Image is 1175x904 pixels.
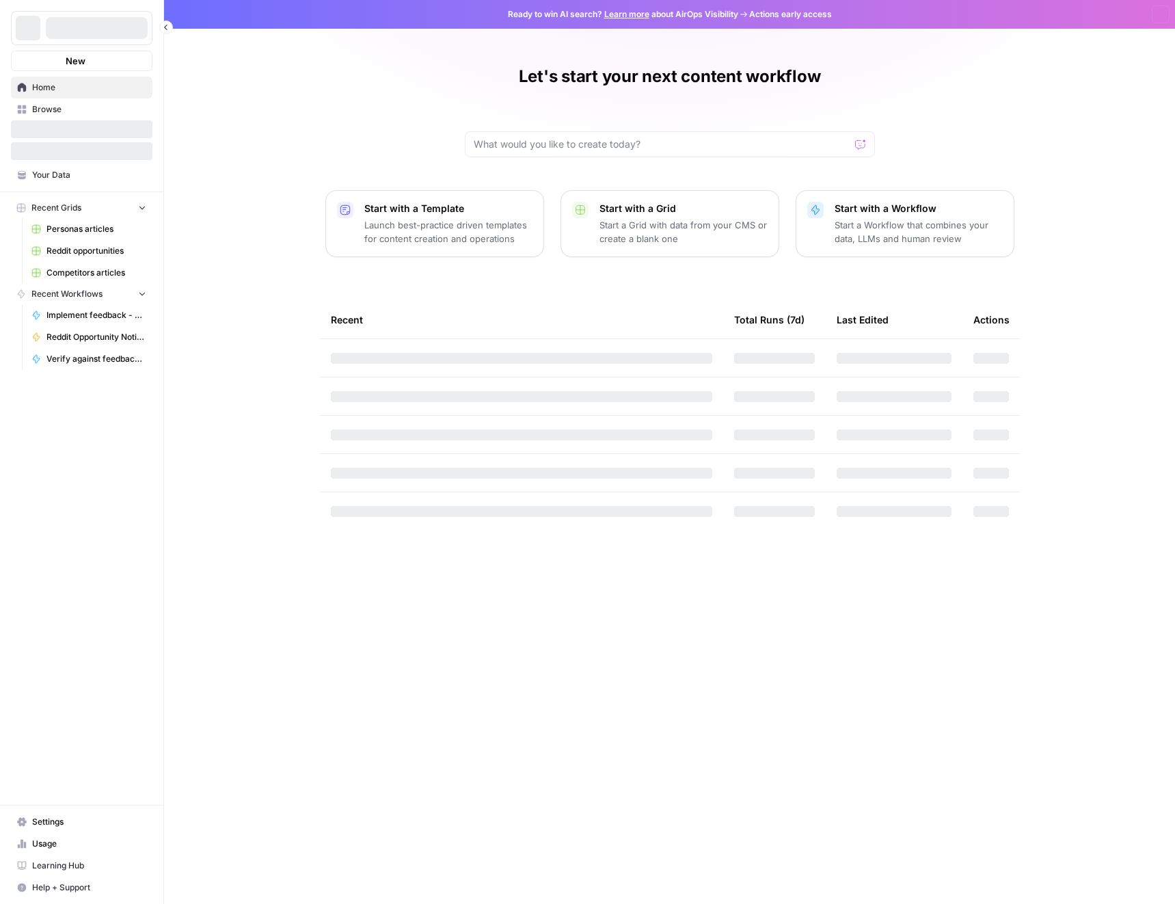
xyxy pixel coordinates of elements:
[25,218,152,240] a: Personas articles
[331,301,712,338] div: Recent
[25,326,152,348] a: Reddit Opportunity Notifier
[46,223,146,235] span: Personas articles
[604,9,649,19] a: Learn more
[46,245,146,257] span: Reddit opportunities
[11,198,152,218] button: Recent Grids
[11,855,152,877] a: Learning Hub
[46,353,146,365] span: Verify against feedback - dev
[11,833,152,855] a: Usage
[32,81,146,94] span: Home
[32,860,146,872] span: Learning Hub
[11,877,152,899] button: Help + Support
[837,301,889,338] div: Last Edited
[31,202,81,214] span: Recent Grids
[11,51,152,71] button: New
[11,77,152,98] a: Home
[973,301,1010,338] div: Actions
[11,98,152,120] a: Browse
[32,169,146,181] span: Your Data
[599,218,768,245] p: Start a Grid with data from your CMS or create a blank one
[474,137,850,151] input: What would you like to create today?
[32,816,146,828] span: Settings
[734,301,805,338] div: Total Runs (7d)
[32,881,146,894] span: Help + Support
[561,190,779,257] button: Start with a GridStart a Grid with data from your CMS or create a blank one
[25,348,152,370] a: Verify against feedback - dev
[364,218,532,245] p: Launch best-practice driven templates for content creation and operations
[519,66,821,88] h1: Let's start your next content workflow
[46,309,146,321] span: Implement feedback - dev
[364,202,532,215] p: Start with a Template
[32,103,146,116] span: Browse
[835,202,1003,215] p: Start with a Workflow
[835,218,1003,245] p: Start a Workflow that combines your data, LLMs and human review
[325,190,544,257] button: Start with a TemplateLaunch best-practice driven templates for content creation and operations
[31,288,103,300] span: Recent Workflows
[11,284,152,304] button: Recent Workflows
[32,838,146,850] span: Usage
[11,811,152,833] a: Settings
[11,164,152,186] a: Your Data
[599,202,768,215] p: Start with a Grid
[46,331,146,343] span: Reddit Opportunity Notifier
[25,304,152,326] a: Implement feedback - dev
[66,54,85,68] span: New
[796,190,1014,257] button: Start with a WorkflowStart a Workflow that combines your data, LLMs and human review
[508,8,738,21] span: Ready to win AI search? about AirOps Visibility
[25,262,152,284] a: Competitors articles
[749,8,832,21] span: Actions early access
[46,267,146,279] span: Competitors articles
[25,240,152,262] a: Reddit opportunities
